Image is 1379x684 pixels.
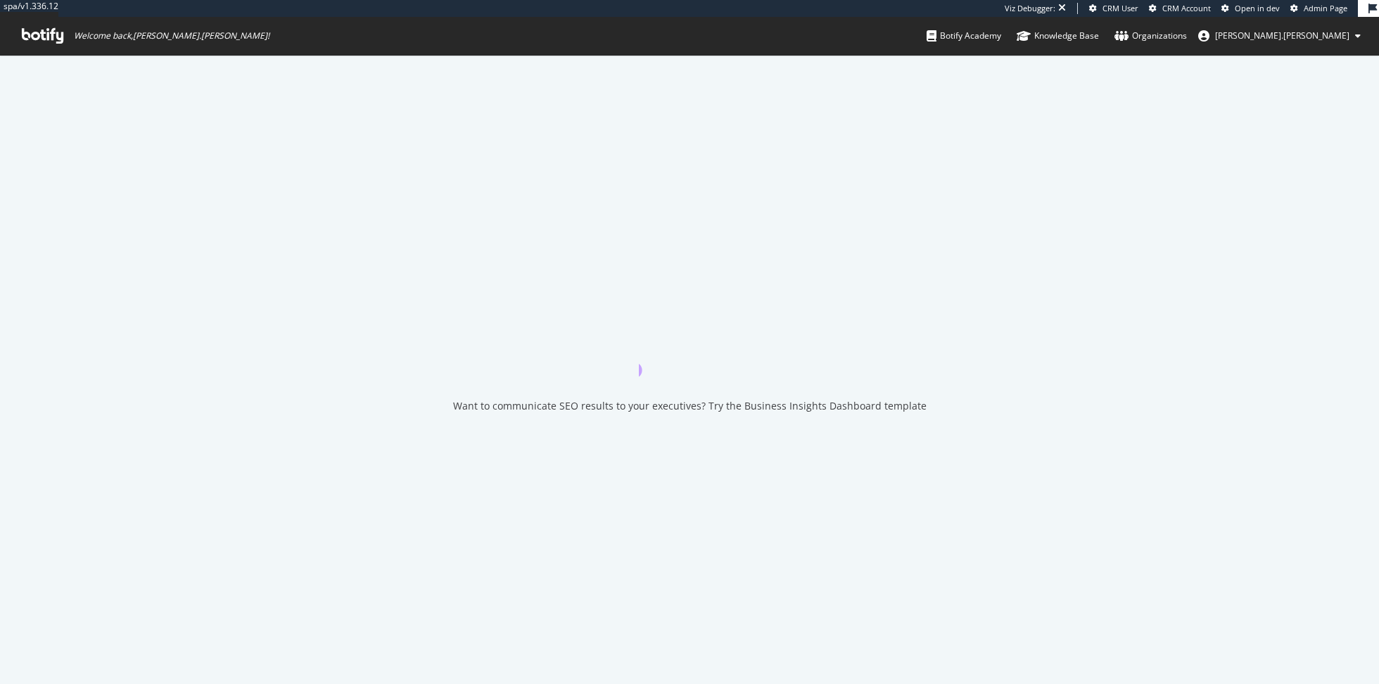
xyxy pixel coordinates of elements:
span: CRM Account [1162,3,1211,13]
button: [PERSON_NAME].[PERSON_NAME] [1187,25,1372,47]
a: Organizations [1114,17,1187,55]
a: CRM Account [1149,3,1211,14]
div: animation [639,326,740,376]
span: Open in dev [1235,3,1280,13]
a: CRM User [1089,3,1138,14]
div: Want to communicate SEO results to your executives? Try the Business Insights Dashboard template [453,399,927,413]
a: Botify Academy [927,17,1001,55]
div: Viz Debugger: [1005,3,1055,14]
span: CRM User [1102,3,1138,13]
div: Knowledge Base [1017,29,1099,43]
div: Organizations [1114,29,1187,43]
a: Knowledge Base [1017,17,1099,55]
span: ryan.flanagan [1215,30,1349,42]
div: Botify Academy [927,29,1001,43]
a: Admin Page [1290,3,1347,14]
span: Welcome back, [PERSON_NAME].[PERSON_NAME] ! [74,30,269,42]
a: Open in dev [1221,3,1280,14]
span: Admin Page [1304,3,1347,13]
